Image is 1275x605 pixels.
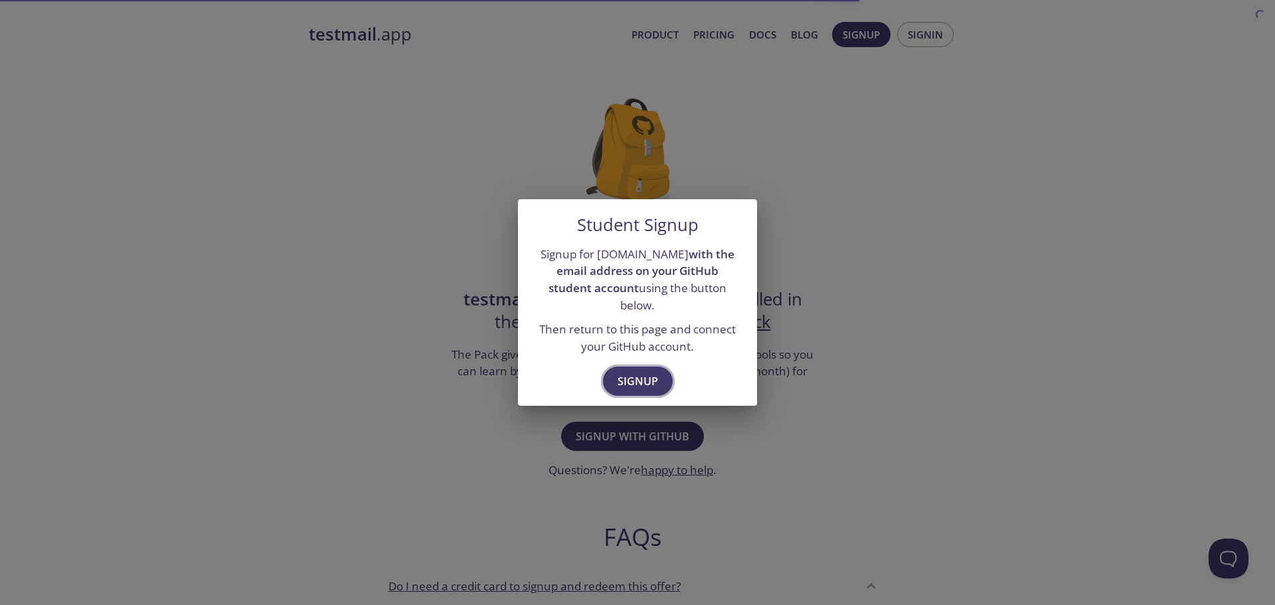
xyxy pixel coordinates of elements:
[534,321,741,355] p: Then return to this page and connect your GitHub account.
[603,367,673,396] button: Signup
[549,246,734,296] strong: with the email address on your GitHub student account
[534,246,741,314] p: Signup for [DOMAIN_NAME] using the button below.
[577,215,699,235] h5: Student Signup
[618,372,658,390] span: Signup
